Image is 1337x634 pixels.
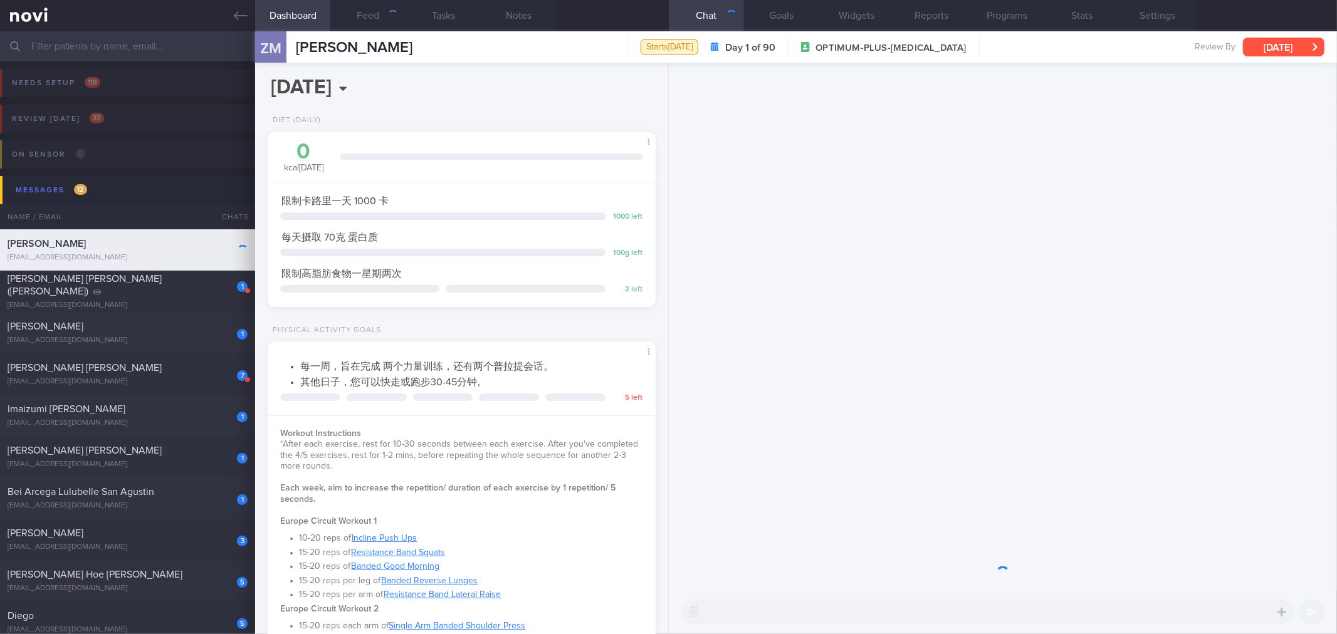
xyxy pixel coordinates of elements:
span: 0 [75,148,86,159]
div: On sensor [9,146,89,163]
span: Review By [1195,42,1235,53]
div: 1 [237,329,248,340]
span: OPTIMUM-PLUS-[MEDICAL_DATA] [815,42,966,55]
div: 1 [237,281,248,292]
span: [PERSON_NAME] [8,239,86,249]
div: 3 [237,536,248,546]
span: 限制高脂肪食物一星期两次 [281,269,402,279]
span: [PERSON_NAME] Hoe [PERSON_NAME] [8,569,182,579]
div: [EMAIL_ADDRESS][DOMAIN_NAME] [8,336,248,345]
div: Review [DATE] [9,110,107,127]
li: 15-20 reps each arm of [299,618,642,632]
div: Needs setup [9,75,103,91]
a: Resistance Band Lateral Raise [384,590,501,599]
div: [EMAIL_ADDRESS][DOMAIN_NAME] [8,460,248,469]
span: [PERSON_NAME] [PERSON_NAME] ([PERSON_NAME]) [8,274,162,296]
span: [PERSON_NAME] [8,528,83,538]
div: ZM [248,24,295,72]
span: 32 [90,113,104,123]
button: [DATE] [1243,38,1324,56]
strong: Each week, aim to increase the repetition/ duration of each exercise by 1 repetition/ 5 seconds. [280,484,616,504]
div: 100 g left [612,249,643,258]
div: 7 [237,370,248,381]
li: 每一周，旨在完成 两个力量训练，还有两个普拉提会话。 [300,357,641,373]
div: [EMAIL_ADDRESS][DOMAIN_NAME] [8,501,248,511]
div: 2 left [612,285,643,294]
div: Physical Activity Goals [268,326,381,335]
div: [EMAIL_ADDRESS][DOMAIN_NAME] [8,418,248,428]
span: 12 [74,184,87,195]
span: Imaizumi [PERSON_NAME] [8,404,125,414]
span: 119 [85,77,100,88]
div: 5 [237,618,248,629]
div: 1 [237,412,248,422]
div: 5 [237,577,248,588]
li: 15-20 reps per arm of [299,586,642,601]
li: 其他日子，您可以快走或跑步30-45分钟。 [300,373,641,388]
li: 15-20 reps of [299,544,642,559]
a: Banded Good Morning [351,562,439,571]
a: Incline Push Ups [352,534,417,543]
span: 每天摄取 70克 蛋白质 [281,232,378,242]
div: 5 left [612,393,643,403]
div: 0 [280,141,327,163]
span: [PERSON_NAME] [8,321,83,331]
strong: Europe Circuit Workout 1 [280,517,377,526]
li: 15-20 reps of [299,558,642,573]
span: *After each exercise, rest for 10-30 seconds between each exercise. After you've completed the 4/... [280,440,638,470]
div: [EMAIL_ADDRESS][DOMAIN_NAME] [8,377,248,387]
a: Resistance Band Squats [351,548,445,557]
span: [PERSON_NAME] [296,40,412,55]
strong: Day 1 of 90 [725,41,775,54]
span: Diego [8,611,34,621]
strong: Europe Circuit Workout 2 [280,605,379,613]
div: Starts [DATE] [641,39,698,55]
a: Single Arm Banded Shoulder Press [389,621,525,630]
div: kcal [DATE] [280,141,327,174]
div: Chats [205,204,255,229]
div: Diet (Daily) [268,116,321,125]
strong: Workout Instructions [280,429,361,438]
li: 15-20 reps per leg of [299,573,642,587]
div: Messages [13,182,90,199]
span: [PERSON_NAME] [PERSON_NAME] [8,363,162,373]
a: Banded Reverse Lunges [381,576,478,585]
li: 10-20 reps of [299,530,642,544]
span: [PERSON_NAME] [PERSON_NAME] [8,445,162,455]
span: Bei Arcega Lulubelle San Agustin [8,487,154,497]
div: [EMAIL_ADDRESS][DOMAIN_NAME] [8,253,248,262]
div: [EMAIL_ADDRESS][DOMAIN_NAME] [8,584,248,593]
div: 1 [237,494,248,505]
div: [EMAIL_ADDRESS][DOMAIN_NAME] [8,543,248,552]
div: 1000 left [612,212,643,222]
div: [EMAIL_ADDRESS][DOMAIN_NAME] [8,301,248,310]
span: 限制卡路里一天 1000 卡 [281,196,389,206]
div: 1 [237,453,248,464]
